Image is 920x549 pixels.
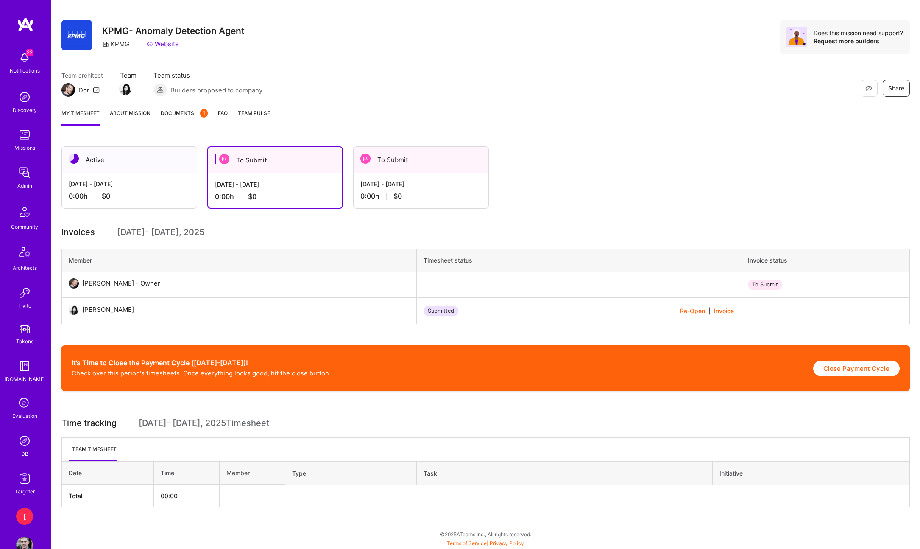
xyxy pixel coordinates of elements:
[238,110,270,116] span: Team Pulse
[417,249,741,272] th: Timesheet status
[814,29,903,37] div: Does this mission need support?
[865,85,872,92] i: icon EyeClosed
[200,109,208,118] div: 1
[219,154,229,164] img: To Submit
[110,109,151,126] a: About Mission
[16,432,33,449] img: Admin Search
[72,369,331,378] p: Check over this period's timesheets. Once everything looks good, hit the close button.
[748,280,782,290] div: To Submit
[154,462,220,485] th: Time
[813,361,900,376] button: Close Payment Cycle
[447,540,524,546] span: |
[82,305,134,315] div: [PERSON_NAME]
[360,179,482,188] div: [DATE] - [DATE]
[417,462,713,485] th: Task
[69,305,79,315] img: User Avatar
[61,71,103,80] span: Team architect
[62,485,154,507] th: Total
[78,86,89,95] div: Dor
[285,462,417,485] th: Type
[393,192,402,201] span: $0
[102,192,110,201] span: $0
[154,485,220,507] th: 00:00
[215,192,335,201] div: 0:00 h
[61,83,75,97] img: Team Architect
[11,222,38,231] div: Community
[120,71,137,80] span: Team
[17,181,32,190] div: Admin
[16,89,33,106] img: discovery
[62,147,197,173] div: Active
[146,39,179,48] a: Website
[14,508,35,525] a: [
[120,81,131,96] a: Team Member Avatar
[714,306,734,315] button: Invoice
[18,301,31,310] div: Invite
[883,80,910,97] button: Share
[72,359,331,367] h2: It’s Time to Close the Payment Cycle ([DATE]-[DATE])!
[69,154,79,164] img: Active
[139,418,269,429] span: [DATE] - [DATE] , 2025 Timesheet
[102,41,109,48] i: icon CompanyGray
[153,71,262,80] span: Team status
[17,395,33,412] i: icon SelectionTeam
[51,524,920,545] div: © 2025 ATeams Inc., All rights reserved.
[360,192,482,201] div: 0:00 h
[490,540,524,546] a: Privacy Policy
[712,462,909,485] th: Initiative
[69,179,190,188] div: [DATE] - [DATE]
[238,109,270,126] a: Team Pulse
[26,49,33,56] span: 22
[17,17,34,32] img: logo
[814,37,903,45] div: Request more builders
[248,192,256,201] span: $0
[13,263,37,272] div: Architects
[16,470,33,487] img: Skill Targeter
[447,540,487,546] a: Terms of Service
[888,84,904,92] span: Share
[12,412,37,420] div: Evaluation
[20,325,30,333] img: tokens
[61,226,95,238] span: Invoices
[16,358,33,375] img: guide book
[62,462,154,485] th: Date
[786,27,807,47] img: Avatar
[680,306,734,315] div: |
[16,126,33,143] img: teamwork
[102,39,129,48] div: KPMG
[69,192,190,201] div: 0:00 h
[170,86,262,95] span: Builders proposed to company
[61,109,100,126] a: My timesheet
[208,147,342,173] div: To Submit
[102,226,110,238] img: Divider
[360,154,371,164] img: To Submit
[16,164,33,181] img: admin teamwork
[215,180,335,189] div: [DATE] - [DATE]
[14,202,35,222] img: Community
[220,462,285,485] th: Member
[16,508,33,525] div: [
[13,106,37,115] div: Discovery
[161,109,208,118] span: Documents
[14,143,35,152] div: Missions
[4,375,45,384] div: [DOMAIN_NAME]
[69,278,79,289] img: User Avatar
[21,449,28,458] div: DB
[218,109,228,126] a: FAQ
[69,445,117,461] li: Team timesheet
[16,337,33,346] div: Tokens
[117,226,204,238] span: [DATE] - [DATE] , 2025
[680,306,705,315] button: Re-Open
[10,66,40,75] div: Notifications
[82,278,160,289] div: [PERSON_NAME] - Owner
[741,249,909,272] th: Invoice status
[354,147,488,173] div: To Submit
[161,109,208,126] a: Documents1
[61,418,117,429] span: Time tracking
[62,249,417,272] th: Member
[16,49,33,66] img: bell
[61,20,92,50] img: Company Logo
[93,87,100,93] i: icon Mail
[119,82,132,95] img: Team Member Avatar
[424,306,458,316] div: Submitted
